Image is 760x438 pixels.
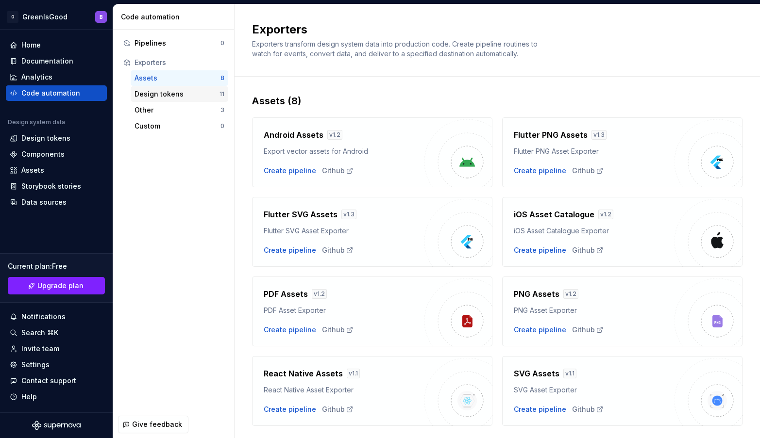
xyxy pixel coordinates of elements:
div: Invite team [21,344,59,354]
div: Design system data [8,118,65,126]
button: Custom0 [131,118,228,134]
div: 0 [220,39,224,47]
div: Help [21,392,37,402]
span: Exporters transform design system data into production code. Create pipeline routines to watch fo... [252,40,540,58]
button: OGreenIsGoodB [2,6,111,27]
button: Create pipeline [514,325,566,335]
a: Github [572,245,604,255]
div: Home [21,40,41,50]
button: Pipelines0 [119,35,228,51]
div: Pipelines [135,38,220,48]
div: PNG Asset Exporter [514,306,675,315]
button: Give feedback [118,416,188,433]
button: Other3 [131,102,228,118]
a: Github [322,405,354,414]
div: Code automation [21,88,80,98]
div: v 1.1 [347,369,360,378]
button: Contact support [6,373,107,389]
a: Github [572,405,604,414]
div: 0 [220,122,224,130]
a: Storybook stories [6,178,107,194]
h4: SVG Assets [514,368,559,379]
div: Components [21,149,65,159]
div: 3 [220,106,224,114]
div: Assets [135,73,220,83]
a: Github [322,166,354,176]
div: Data sources [21,197,67,207]
a: Data sources [6,195,107,210]
div: v 1.3 [591,130,607,140]
div: iOS Asset Catalogue Exporter [514,226,675,236]
div: GreenIsGood [22,12,68,22]
a: Documentation [6,53,107,69]
a: Github [572,166,604,176]
div: Storybook stories [21,181,81,191]
a: Analytics [6,69,107,85]
div: Other [135,105,220,115]
div: O [7,11,18,23]
a: Home [6,37,107,53]
a: Upgrade plan [8,277,105,294]
div: v 1.2 [563,289,578,299]
div: PDF Asset Exporter [264,306,424,315]
div: React Native Asset Exporter [264,385,424,395]
button: Notifications [6,309,107,324]
h2: Exporters [252,22,731,37]
a: Github [322,325,354,335]
a: Assets [6,162,107,178]
div: Search ⌘K [21,328,58,338]
div: Create pipeline [514,166,566,176]
button: Help [6,389,107,405]
div: Code automation [121,12,230,22]
div: v 1.2 [312,289,327,299]
div: v 1.2 [598,210,613,219]
div: Custom [135,121,220,131]
a: Settings [6,357,107,373]
div: Design tokens [135,89,220,99]
h4: PNG Assets [514,288,559,300]
div: B [100,13,103,21]
a: Supernova Logo [32,421,81,430]
button: Create pipeline [264,405,316,414]
h4: iOS Asset Catalogue [514,209,594,220]
div: v 1.3 [341,210,356,219]
a: Github [322,245,354,255]
div: Exporters [135,58,224,67]
div: Create pipeline [264,325,316,335]
div: Notifications [21,312,66,322]
span: Give feedback [132,420,182,429]
h4: Flutter SVG Assets [264,209,338,220]
button: Create pipeline [514,245,566,255]
h4: React Native Assets [264,368,343,379]
div: v 1.2 [327,130,342,140]
div: Flutter PNG Asset Exporter [514,146,675,156]
h4: Flutter PNG Assets [514,129,588,141]
button: Assets8 [131,70,228,86]
div: Settings [21,360,50,370]
div: Documentation [21,56,73,66]
a: Github [572,325,604,335]
div: Export vector assets for Android [264,146,424,156]
div: Create pipeline [264,166,316,176]
div: Current plan : Free [8,261,105,271]
button: Create pipeline [514,405,566,414]
button: Create pipeline [264,245,316,255]
div: SVG Asset Exporter [514,385,675,395]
